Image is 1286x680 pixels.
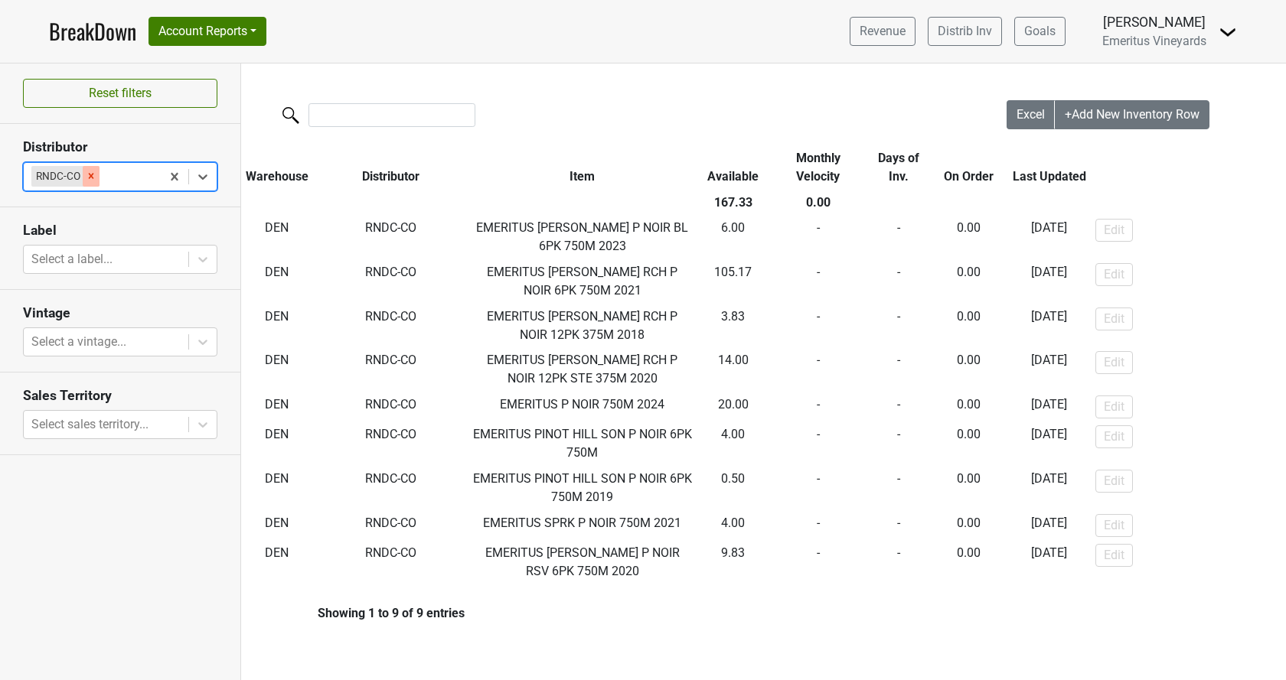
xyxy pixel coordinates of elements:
[313,466,469,510] td: RNDC-CO
[770,190,866,216] th: 0.00
[241,540,313,584] td: DEN
[241,216,313,260] td: DEN
[932,540,1006,584] td: -
[770,145,866,190] th: Monthly Velocity: activate to sort column ascending
[1095,307,1133,330] button: Edit
[696,510,770,541] td: 4.00
[49,15,136,47] a: BreakDown
[1102,12,1206,32] div: [PERSON_NAME]
[866,392,932,422] td: -
[241,259,313,304] td: DEN
[313,304,469,348] td: RNDC-CO
[696,216,770,260] td: 6.00
[83,166,100,186] div: Remove RNDC-CO
[696,145,770,190] th: Available: activate to sort column ascending
[866,304,932,348] td: -
[932,510,1006,541] td: -
[932,347,1006,392] td: -
[473,427,692,460] span: EMERITUS PINOT HILL SON P NOIR 6PK 750M
[1095,544,1133,567] button: Edit
[1095,351,1133,374] button: Edit
[487,309,677,342] span: EMERITUS [PERSON_NAME] RCH P NOIR 12PK 375M 2018
[850,17,916,46] a: Revenue
[149,17,266,46] button: Account Reports
[932,145,1006,190] th: On Order: activate to sort column ascending
[476,220,688,253] span: EMERITUS [PERSON_NAME] P NOIR BL 6PK 750M 2023
[866,540,932,584] td: -
[1095,470,1133,493] button: Edit
[696,466,770,510] td: 0.50
[770,422,866,467] td: -
[1006,347,1092,392] td: [DATE]
[473,471,692,504] span: EMERITUS PINOT HILL SON P NOIR 6PK 750M 2019
[313,347,469,392] td: RNDC-CO
[696,259,770,304] td: 105.17
[313,540,469,584] td: RNDC-CO
[500,397,664,412] span: EMERITUS P NOIR 750M 2024
[23,223,217,239] h3: Label
[1006,304,1092,348] td: [DATE]
[241,392,313,422] td: DEN
[1095,425,1133,448] button: Edit
[770,304,866,348] td: -
[866,259,932,304] td: -
[866,216,932,260] td: -
[1102,34,1206,48] span: Emeritus Vineyards
[770,216,866,260] td: -
[1006,216,1092,260] td: [DATE]
[241,145,313,190] th: Warehouse: activate to sort column ascending
[866,422,932,467] td: -
[696,347,770,392] td: 14.00
[928,17,1002,46] a: Distrib Inv
[696,304,770,348] td: 3.83
[313,510,469,541] td: RNDC-CO
[1006,392,1092,422] td: [DATE]
[932,466,1006,510] td: -
[770,466,866,510] td: -
[1017,107,1045,122] span: Excel
[1006,510,1092,541] td: [DATE]
[696,422,770,467] td: 4.00
[23,388,217,404] h3: Sales Territory
[866,347,932,392] td: -
[241,510,313,541] td: DEN
[485,545,680,578] span: EMERITUS [PERSON_NAME] P NOIR RSV 6PK 750M 2020
[1095,263,1133,286] button: Edit
[23,79,217,108] button: Reset filters
[1065,107,1200,122] span: +Add New Inventory Row
[313,422,469,467] td: RNDC-CO
[241,347,313,392] td: DEN
[241,422,313,467] td: DEN
[696,190,770,216] th: 167.33
[932,259,1006,304] td: -
[1219,23,1237,41] img: Dropdown Menu
[696,392,770,422] td: 20.00
[23,139,217,155] h3: Distributor
[469,145,697,190] th: Item: activate to sort column ascending
[932,216,1006,260] td: -
[241,304,313,348] td: DEN
[241,466,313,510] td: DEN
[866,510,932,541] td: -
[1055,100,1209,129] button: +Add New Inventory Row
[313,392,469,422] td: RNDC-CO
[932,422,1006,467] td: -
[1095,514,1133,537] button: Edit
[696,540,770,584] td: 9.83
[932,392,1006,422] td: -
[487,353,677,386] span: EMERITUS [PERSON_NAME] RCH P NOIR 12PK STE 375M 2020
[1095,219,1133,242] button: Edit
[866,145,932,190] th: Days of Inv.: activate to sort column ascending
[313,259,469,304] td: RNDC-CO
[313,145,469,190] th: Distributor: activate to sort column ascending
[1006,540,1092,584] td: [DATE]
[1006,466,1092,510] td: [DATE]
[23,305,217,321] h3: Vintage
[1007,100,1056,129] button: Excel
[866,466,932,510] td: -
[487,265,677,298] span: EMERITUS [PERSON_NAME] RCH P NOIR 6PK 750M 2021
[1006,145,1092,190] th: Last Updated: activate to sort column ascending
[770,510,866,541] td: -
[1006,422,1092,467] td: [DATE]
[1014,17,1066,46] a: Goals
